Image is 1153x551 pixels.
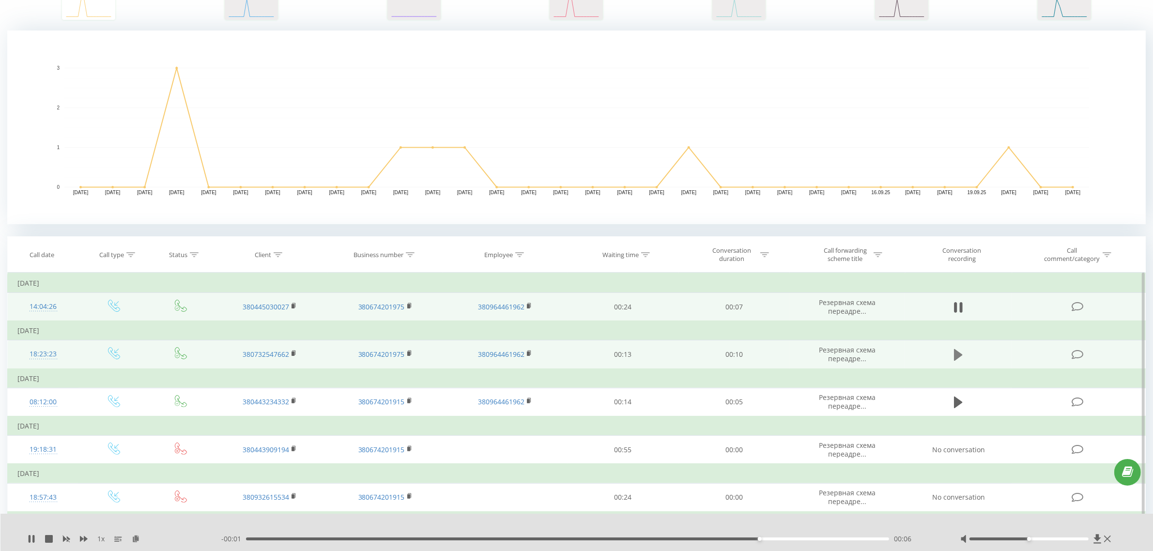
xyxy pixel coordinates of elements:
div: Business number [354,251,403,259]
a: 380964461962 [478,350,524,359]
a: 380443234332 [243,397,289,406]
div: Client [255,251,271,259]
text: 16.09.25 [871,190,890,196]
text: [DATE] [361,190,377,196]
span: No conversation [932,445,985,454]
a: 380443909194 [243,445,289,454]
text: [DATE] [777,190,793,196]
text: [DATE] [169,190,184,196]
span: 1 x [97,534,105,544]
td: 00:24 [568,293,678,321]
div: Conversation duration [706,246,758,263]
span: - 00:01 [221,534,246,544]
td: [DATE] [8,416,1146,436]
div: Call forwarding scheme title [819,246,871,263]
div: Accessibility label [758,537,762,541]
div: 18:57:43 [17,488,69,507]
span: Резервная схема переадре... [819,393,876,411]
text: [DATE] [265,190,280,196]
a: 380674201975 [358,350,405,359]
text: [DATE] [905,190,921,196]
text: [DATE] [489,190,505,196]
text: [DATE] [809,190,825,196]
text: [DATE] [137,190,153,196]
text: [DATE] [73,190,89,196]
td: 00:00 [678,483,789,512]
span: No conversation [932,492,985,502]
text: [DATE] [841,190,857,196]
td: 00:05 [678,388,789,416]
text: [DATE] [649,190,664,196]
text: [DATE] [201,190,216,196]
text: [DATE] [521,190,537,196]
div: 19:18:31 [17,440,69,459]
text: [DATE] [1033,190,1049,196]
td: [DATE] [8,321,1146,340]
a: 380674201975 [358,302,405,311]
a: 380964461962 [478,302,524,311]
div: Call comment/category [1044,246,1100,263]
span: 00:06 [894,534,911,544]
td: [DATE] [8,464,1146,483]
a: 380674201915 [358,445,405,454]
text: [DATE] [297,190,312,196]
div: 14:04:26 [17,297,69,316]
td: [DATE] [8,274,1146,293]
span: Резервная схема переадре... [819,488,876,506]
div: Call date [30,251,54,259]
span: Резервная схема переадре... [819,345,876,363]
text: 19.09.25 [968,190,986,196]
td: 00:55 [568,436,678,464]
a: 380932615534 [243,492,289,502]
a: 380732547662 [243,350,289,359]
text: [DATE] [105,190,121,196]
td: 00:14 [568,388,678,416]
text: [DATE] [681,190,697,196]
text: 1 [57,145,60,150]
text: [DATE] [553,190,569,196]
text: [DATE] [713,190,729,196]
text: [DATE] [585,190,600,196]
text: [DATE] [233,190,248,196]
div: Conversation recording [930,246,993,263]
a: 380445030027 [243,302,289,311]
td: 00:07 [678,293,789,321]
div: Call type [99,251,124,259]
td: 00:13 [568,340,678,369]
div: Waiting time [602,251,639,259]
text: [DATE] [745,190,761,196]
a: 380674201915 [358,492,405,502]
span: Резервная схема переадре... [819,441,876,459]
text: 0 [57,184,60,190]
a: 380674201915 [358,397,405,406]
text: [DATE] [329,190,345,196]
td: [DATE] [8,369,1146,388]
td: 00:10 [678,340,789,369]
text: [DATE] [457,190,473,196]
div: Status [169,251,187,259]
text: 2 [57,105,60,110]
text: [DATE] [1001,190,1017,196]
span: Резервная схема переадре... [819,298,876,316]
div: 08:12:00 [17,393,69,412]
text: [DATE] [617,190,632,196]
td: 00:24 [568,483,678,512]
svg: A chart. [7,31,1146,224]
div: 18:23:23 [17,345,69,364]
text: [DATE] [425,190,441,196]
text: [DATE] [1065,190,1081,196]
div: Accessibility label [1027,537,1031,541]
td: 00:00 [678,436,789,464]
div: Employee [484,251,513,259]
a: 380964461962 [478,397,524,406]
text: [DATE] [937,190,953,196]
text: 3 [57,65,60,71]
td: [DATE] [8,512,1146,531]
text: [DATE] [393,190,409,196]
